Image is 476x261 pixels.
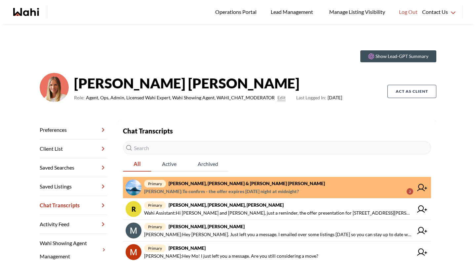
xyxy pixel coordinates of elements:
[144,201,166,209] span: primary
[144,180,166,187] span: primary
[86,94,275,102] span: Agent, Ops, Admin, Licensed Wahi Expert, Wahi Showing Agent, WAHI_CHAT_MODERATOR
[123,157,151,172] button: All
[327,8,387,16] span: Manage Listing Visibility
[123,220,431,241] a: primary[PERSON_NAME], [PERSON_NAME][PERSON_NAME]:Hey [PERSON_NAME]. Just left you a message. I em...
[126,223,141,238] img: chat avatar
[187,157,229,172] button: Archived
[40,73,69,102] img: 0f07b375cde2b3f9.png
[271,8,315,16] span: Lead Management
[169,202,284,208] strong: [PERSON_NAME], [PERSON_NAME], [PERSON_NAME]
[296,94,342,102] span: [DATE]
[296,95,326,100] span: Last Logged In:
[144,209,413,217] span: Wahi Assistant : Hi [PERSON_NAME] and [PERSON_NAME], just a reminder, the offer presentation for ...
[376,53,428,60] p: Show Lead-GPT Summary
[169,245,206,251] strong: [PERSON_NAME]
[40,177,107,196] a: Saved Listings
[40,139,107,158] a: Client List
[123,127,173,135] strong: Chat Transcripts
[123,141,431,154] input: Search
[169,224,245,229] strong: [PERSON_NAME], [PERSON_NAME]
[144,252,318,260] span: [PERSON_NAME] : Hey Mo! I just left you a message. Are you still considering a move?
[360,50,436,62] button: Show Lead-GPT Summary
[144,187,299,195] span: [PERSON_NAME] : To confirm - the offer expires [DATE] night at midnight?
[40,158,107,177] a: Saved Searches
[40,215,107,234] a: Activity Feed
[144,231,413,238] span: [PERSON_NAME] : Hey [PERSON_NAME]. Just left you a message. I emailed over some listings [DATE] s...
[144,223,166,231] span: primary
[40,196,107,215] a: Chat Transcripts
[215,8,259,16] span: Operations Portal
[40,121,107,139] a: Preferences
[144,244,166,252] span: primary
[13,8,39,16] a: Wahi homepage
[123,198,431,220] a: Rprimary[PERSON_NAME], [PERSON_NAME], [PERSON_NAME]Wahi Assistant:Hi [PERSON_NAME] and [PERSON_NA...
[74,73,342,93] strong: [PERSON_NAME] [PERSON_NAME]
[399,8,417,16] span: Log Out
[151,157,187,172] button: Active
[169,181,325,186] strong: [PERSON_NAME], [PERSON_NAME] & [PERSON_NAME] [PERSON_NAME]
[126,180,141,195] img: chat avatar
[74,94,85,102] span: Role:
[126,201,141,217] div: R
[126,244,141,260] img: chat avatar
[123,177,431,198] a: primary[PERSON_NAME], [PERSON_NAME] & [PERSON_NAME] [PERSON_NAME][PERSON_NAME]:To confirm - the o...
[277,94,286,102] button: Edit
[387,85,436,98] button: Act as Client
[407,188,413,195] div: 3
